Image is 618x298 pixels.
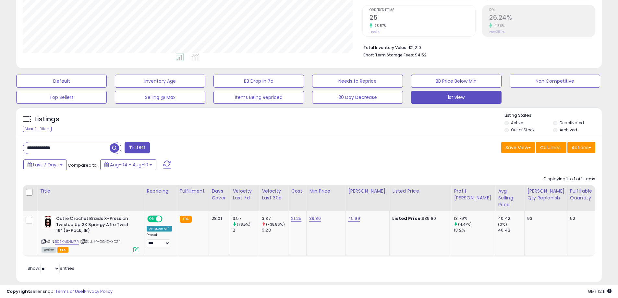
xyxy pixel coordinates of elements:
button: Last 7 Days [23,159,67,170]
span: OFF [162,216,172,222]
div: 5.23 [262,227,288,233]
div: 40.42 [498,227,524,233]
a: 39.80 [309,215,321,222]
div: 13.2% [454,227,495,233]
th: Please note that this number is a calculation based on your required days of coverage and your ve... [525,185,567,211]
button: Columns [536,142,566,153]
span: 2025-08-18 12:11 GMT [588,288,612,294]
span: $4.52 [415,52,427,58]
small: 4.50% [492,23,505,28]
button: Non Competitive [510,75,600,88]
span: Last 7 Days [33,161,59,168]
button: BB Price Below Min [411,75,502,88]
label: Archived [560,127,577,133]
div: 40.42 [498,216,524,221]
button: Inventory Age [115,75,205,88]
h2: 25 [370,14,475,23]
b: Outre Crochet Braids X-Pression Twisted Up 3X Springy Afro Twist 16" (5-Pack, 1B) [56,216,135,235]
a: Terms of Use [55,288,83,294]
button: 30 Day Decrease [312,91,403,104]
button: Actions [567,142,595,153]
b: Total Inventory Value: [363,45,407,50]
span: Columns [540,144,561,151]
button: Default [16,75,107,88]
a: 21.25 [291,215,301,222]
span: FBA [57,247,68,253]
button: Items Being Repriced [213,91,304,104]
button: 1st view [411,91,502,104]
div: Velocity Last 7d [233,188,256,201]
h2: 26.24% [489,14,595,23]
div: 13.79% [454,216,495,221]
b: Listed Price: [392,215,422,221]
button: Aug-04 - Aug-10 [100,159,156,170]
b: Short Term Storage Fees: [363,52,414,58]
div: ASIN: [42,216,139,252]
div: Clear All Filters [23,126,52,132]
small: (78.5%) [237,222,250,227]
div: [PERSON_NAME] Qty Replenish [527,188,564,201]
button: Selling @ Max [115,91,205,104]
button: Needs to Reprice [312,75,403,88]
div: Days Cover [212,188,227,201]
div: Velocity Last 30d [262,188,285,201]
h5: Listings [34,115,59,124]
div: 52 [570,216,590,221]
span: | SKU: H1-GG4D-XDZ4 [80,239,120,244]
div: 3.37 [262,216,288,221]
div: $39.80 [392,216,446,221]
img: 514tIjvkVCL._SL40_.jpg [42,216,55,229]
div: Fulfillment [180,188,206,195]
label: Active [511,120,523,125]
a: 45.99 [348,215,360,222]
strong: Copyright [6,288,30,294]
small: (4.47%) [458,222,472,227]
div: 28.01 [212,216,225,221]
label: Deactivated [560,120,584,125]
li: $2,210 [363,43,590,51]
span: Compared to: [68,162,98,168]
label: Out of Stock [511,127,535,133]
span: All listings currently available for purchase on Amazon [42,247,56,253]
small: (0%) [498,222,507,227]
div: Listed Price [392,188,448,195]
span: ROI [489,8,595,12]
div: Repricing [147,188,174,195]
span: Show: entries [28,265,74,271]
div: 3.57 [233,216,259,221]
button: BB Drop in 7d [213,75,304,88]
button: Top Sellers [16,91,107,104]
div: Displaying 1 to 1 of 1 items [544,176,595,182]
div: 2 [233,227,259,233]
div: Amazon AI * [147,226,172,232]
div: 93 [527,216,562,221]
small: FBA [180,216,192,223]
div: Min Price [309,188,343,195]
div: Avg Selling Price [498,188,522,208]
small: (-35.56%) [266,222,285,227]
a: Privacy Policy [84,288,113,294]
button: Filters [125,142,150,153]
div: Title [40,188,141,195]
span: Ordered Items [370,8,475,12]
div: Cost [291,188,304,195]
div: Profit [PERSON_NAME] [454,188,492,201]
div: Fulfillable Quantity [570,188,592,201]
button: Save View [501,142,535,153]
a: B0BKMS4M7R [55,239,79,244]
small: 78.57% [372,23,386,28]
p: Listing States: [504,113,602,119]
small: Prev: 25.11% [489,30,504,34]
div: Preset: [147,233,172,247]
small: Prev: 14 [370,30,380,34]
span: ON [148,216,156,222]
span: Aug-04 - Aug-10 [110,161,148,168]
div: [PERSON_NAME] [348,188,387,195]
div: seller snap | | [6,289,113,295]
